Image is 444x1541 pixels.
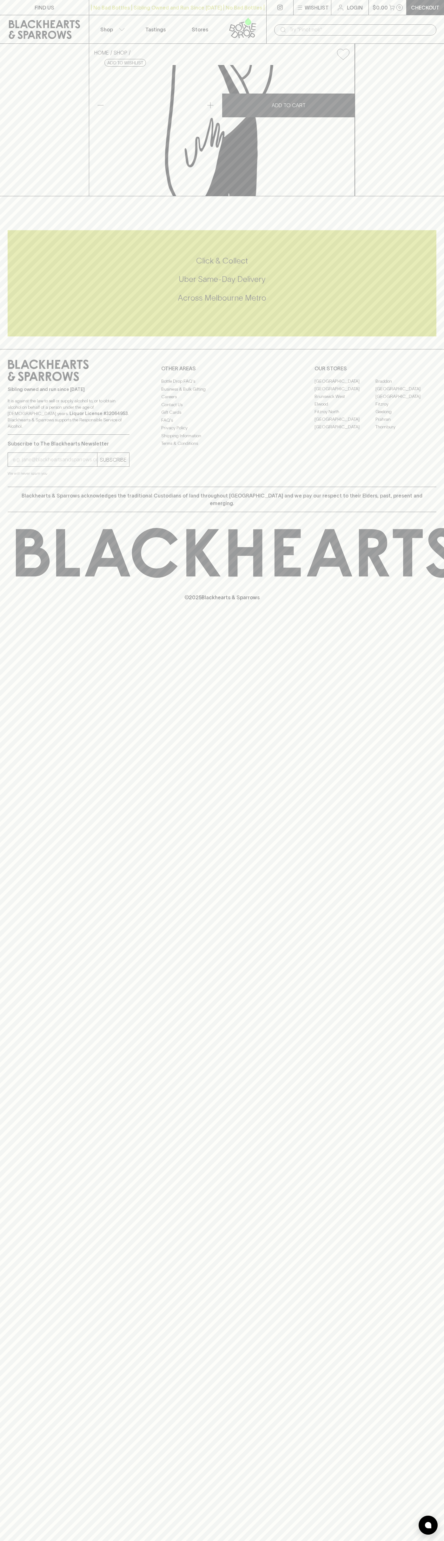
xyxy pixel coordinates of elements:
[161,416,283,424] a: FAQ's
[161,378,283,385] a: Bottle Drop FAQ's
[8,398,129,429] p: It is against the law to sell or supply alcohol to, or to obtain alcohol on behalf of a person un...
[8,274,436,284] h5: Uber Same-Day Delivery
[8,470,129,477] p: We will never spam you
[161,432,283,439] a: Shipping Information
[100,456,127,464] p: SUBSCRIBE
[104,59,146,67] button: Add to wishlist
[315,365,436,372] p: OUR STORES
[114,50,127,55] a: SHOP
[315,400,375,408] a: Elwood
[89,65,355,196] img: Tony's Chocolonely Milk Caramel Cookie 180g
[145,26,166,33] p: Tastings
[161,393,283,401] a: Careers
[8,230,436,336] div: Call to action block
[375,377,436,385] a: Braddon
[398,6,401,9] p: 0
[373,4,388,11] p: $0.00
[375,415,436,423] a: Prahran
[222,94,355,117] button: ADD TO CART
[315,408,375,415] a: Fitzroy North
[133,15,178,43] a: Tastings
[375,423,436,431] a: Thornbury
[375,393,436,400] a: [GEOGRAPHIC_DATA]
[70,411,128,416] strong: Liquor License #32064953
[8,293,436,303] h5: Across Melbourne Metro
[375,400,436,408] a: Fitzroy
[100,26,113,33] p: Shop
[315,385,375,393] a: [GEOGRAPHIC_DATA]
[161,365,283,372] p: OTHER AREAS
[375,385,436,393] a: [GEOGRAPHIC_DATA]
[375,408,436,415] a: Geelong
[178,15,222,43] a: Stores
[89,15,134,43] button: Shop
[161,440,283,447] a: Terms & Conditions
[192,26,208,33] p: Stores
[425,1522,431,1528] img: bubble-icon
[315,423,375,431] a: [GEOGRAPHIC_DATA]
[315,393,375,400] a: Brunswick West
[347,4,363,11] p: Login
[35,4,54,11] p: FIND US
[94,50,109,55] a: HOME
[272,101,306,109] p: ADD TO CART
[161,401,283,408] a: Contact Us
[289,25,431,35] input: Try "Pinot noir"
[8,386,129,393] p: Sibling owned and run since [DATE]
[161,385,283,393] a: Business & Bulk Gifting
[8,256,436,266] h5: Click & Collect
[8,440,129,447] p: Subscribe to The Blackhearts Newsletter
[13,455,97,465] input: e.g. jane@blackheartsandsparrows.com.au
[315,377,375,385] a: [GEOGRAPHIC_DATA]
[97,453,129,466] button: SUBSCRIBE
[335,46,352,62] button: Add to wishlist
[315,415,375,423] a: [GEOGRAPHIC_DATA]
[12,492,432,507] p: Blackhearts & Sparrows acknowledges the traditional Custodians of land throughout [GEOGRAPHIC_DAT...
[161,409,283,416] a: Gift Cards
[161,424,283,432] a: Privacy Policy
[305,4,329,11] p: Wishlist
[411,4,440,11] p: Checkout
